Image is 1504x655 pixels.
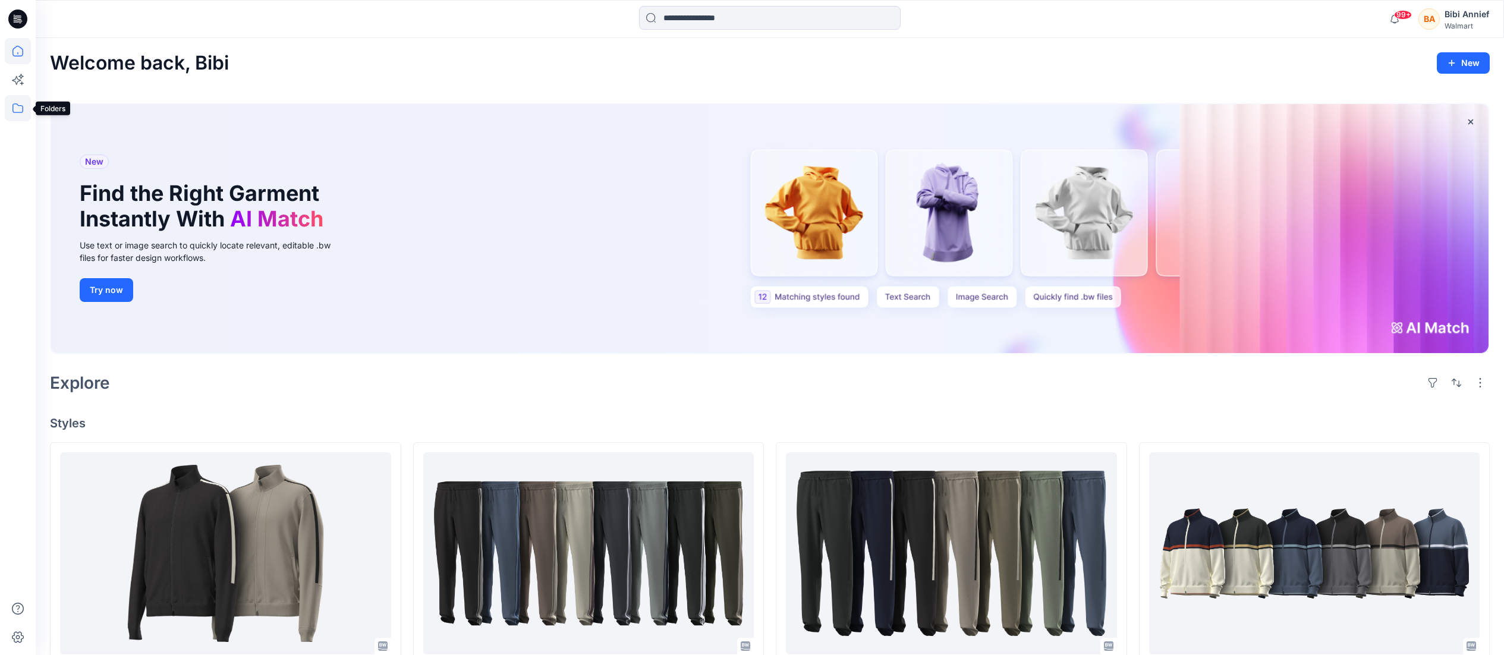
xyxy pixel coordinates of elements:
button: Try now [80,278,133,302]
h2: Welcome back, Bibi [50,52,229,74]
h1: Find the Right Garment Instantly With [80,181,329,232]
span: AI Match [230,206,323,232]
h2: Explore [50,373,110,392]
a: AW Mens Track Pant (3) [423,452,754,654]
button: New [1437,52,1490,74]
a: AW Mens Track Jacket (1) [60,452,391,654]
span: 99+ [1394,10,1412,20]
span: New [85,155,103,169]
h4: Styles [50,416,1490,430]
div: Bibi Annief [1445,7,1489,21]
div: BA [1418,8,1440,30]
div: Use text or image search to quickly locate relevant, editable .bw files for faster design workflows. [80,239,347,264]
a: AW Mens Track Jacket (2) [1149,452,1480,654]
div: Walmart [1445,21,1489,30]
a: AW Mens Track Pant (1) [786,452,1117,654]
